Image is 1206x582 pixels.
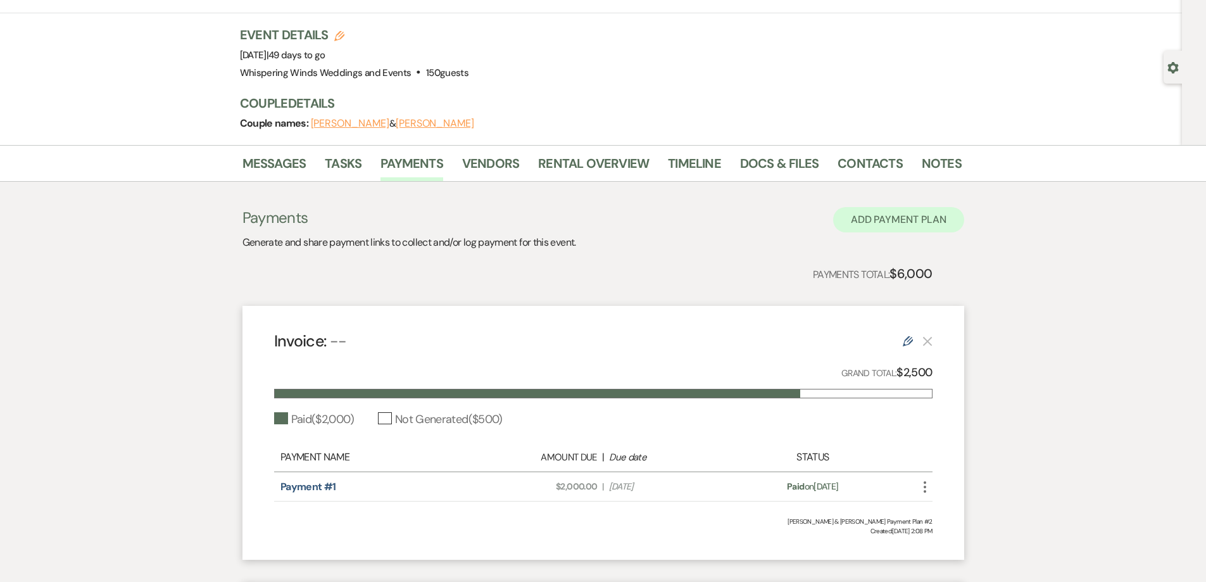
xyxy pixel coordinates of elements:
[240,94,949,112] h3: Couple Details
[274,526,933,536] span: Created: [DATE] 2:08 PM
[378,411,503,428] div: Not Generated ( $500 )
[274,517,933,526] div: [PERSON_NAME] & [PERSON_NAME] Payment Plan #2
[280,450,474,465] div: Payment Name
[922,336,933,346] button: This payment plan cannot be deleted because it contains links that have been paid through Weven’s...
[732,480,893,493] div: on [DATE]
[268,49,325,61] span: 49 days to go
[396,118,474,129] button: [PERSON_NAME]
[274,411,354,428] div: Paid ( $2,000 )
[240,26,469,44] h3: Event Details
[538,153,649,181] a: Rental Overview
[274,330,347,352] h4: Invoice:
[481,480,597,493] span: $2,000.00
[668,153,721,181] a: Timeline
[240,117,311,130] span: Couple names:
[242,234,576,251] p: Generate and share payment links to collect and/or log payment for this event.
[311,118,389,129] button: [PERSON_NAME]
[609,450,725,465] div: Due date
[380,153,443,181] a: Payments
[813,263,933,284] p: Payments Total:
[280,480,336,493] a: Payment #1
[481,450,597,465] div: Amount Due
[602,480,603,493] span: |
[325,153,361,181] a: Tasks
[896,365,932,380] strong: $2,500
[240,66,411,79] span: Whispering Winds Weddings and Events
[474,450,732,465] div: |
[242,153,306,181] a: Messages
[242,207,576,229] h3: Payments
[841,364,933,382] p: Grand Total:
[740,153,819,181] a: Docs & Files
[1167,61,1179,73] button: Open lead details
[609,480,725,493] span: [DATE]
[787,481,804,492] span: Paid
[240,49,325,61] span: [DATE]
[330,331,347,351] span: --
[311,117,474,130] span: &
[462,153,519,181] a: Vendors
[267,49,325,61] span: |
[889,265,932,282] strong: $6,000
[838,153,903,181] a: Contacts
[426,66,468,79] span: 150 guests
[833,207,964,232] button: Add Payment Plan
[732,450,893,465] div: Status
[922,153,962,181] a: Notes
